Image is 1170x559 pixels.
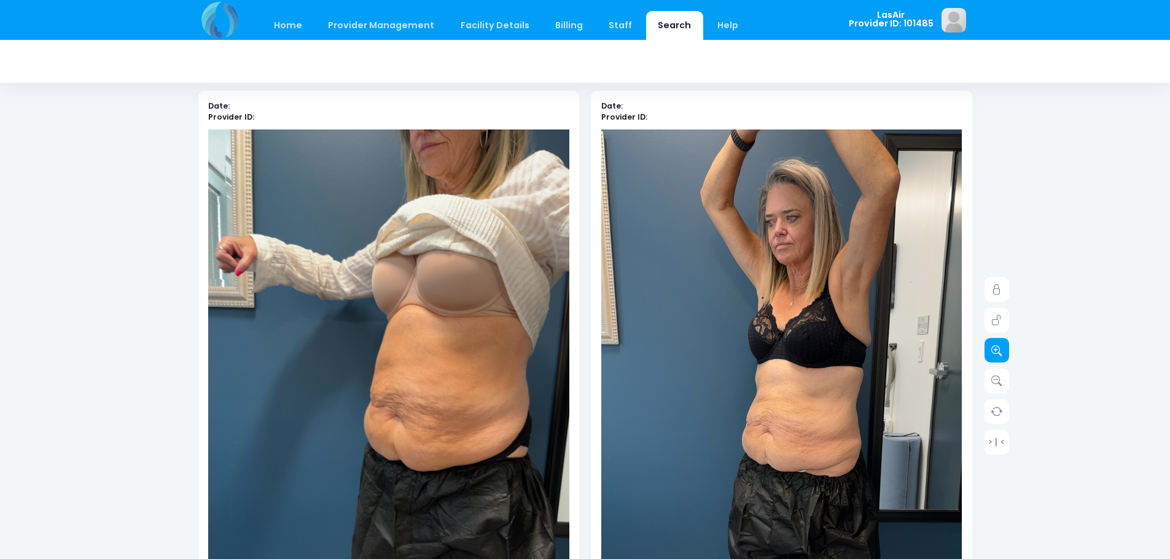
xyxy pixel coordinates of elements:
b: Provider ID: [601,112,647,122]
a: Facility Details [448,11,541,40]
a: Home [262,11,314,40]
a: Provider Management [316,11,447,40]
a: Billing [543,11,595,40]
a: Help [705,11,750,40]
a: Staff [597,11,644,40]
b: Date: [601,101,623,111]
a: Search [646,11,703,40]
span: LasAir Provider ID: 101485 [849,10,934,28]
img: image [942,8,966,33]
b: Date: [208,101,230,111]
a: > | < [985,430,1009,454]
b: Provider ID: [208,112,254,122]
